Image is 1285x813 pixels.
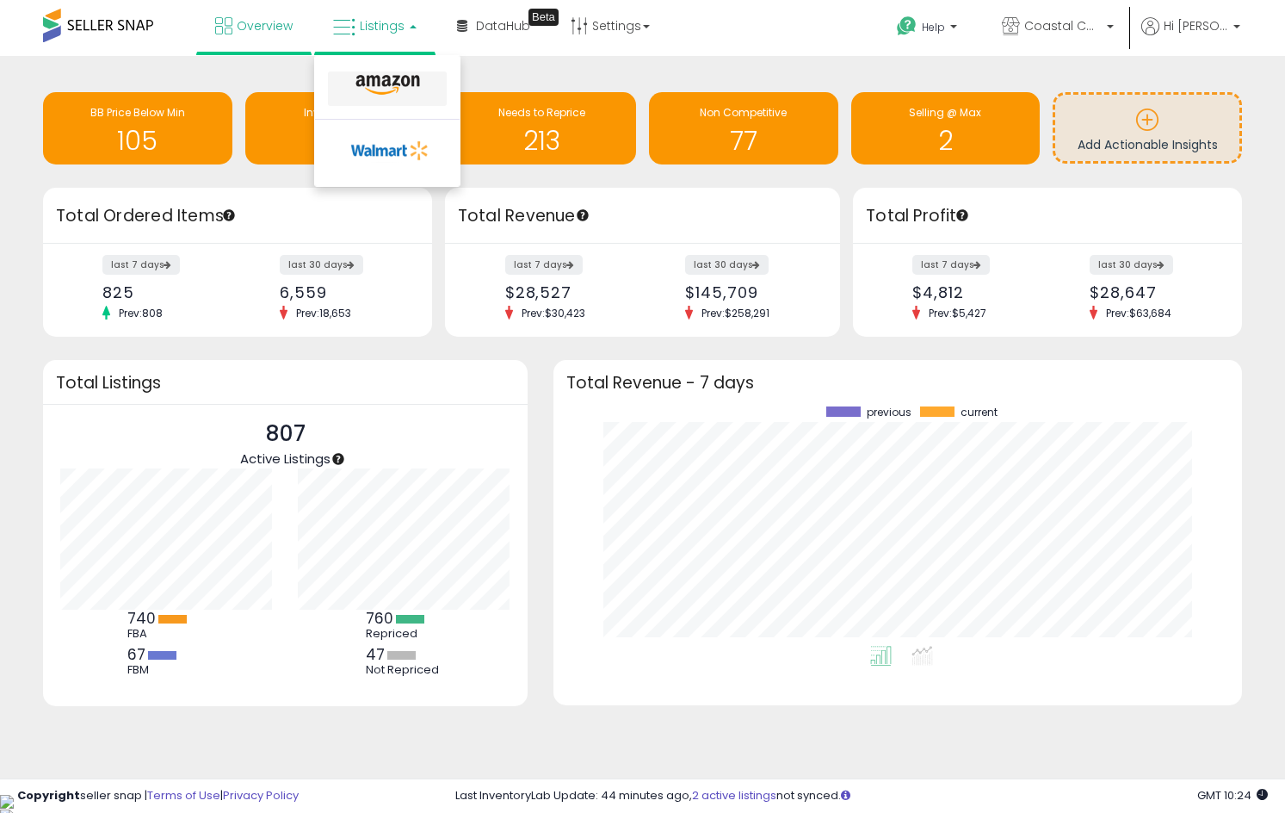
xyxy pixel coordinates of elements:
[920,306,995,320] span: Prev: $5,427
[867,406,911,419] span: previous
[649,92,838,164] a: Non Competitive 77
[90,105,185,120] span: BB Price Below Min
[505,283,630,301] div: $28,527
[147,787,220,804] a: Terms of Use
[954,208,970,223] div: Tooltip anchor
[685,255,769,275] label: last 30 days
[860,127,1032,155] h1: 2
[237,17,293,34] span: Overview
[43,92,232,164] a: BB Price Below Min 105
[366,663,443,677] div: Not Repriced
[851,92,1041,164] a: Selling @ Max 2
[575,208,590,223] div: Tooltip anchor
[1024,17,1102,34] span: Coastal Co Goods
[127,608,156,629] b: 740
[221,208,237,223] div: Tooltip anchor
[287,306,360,320] span: Prev: 18,653
[102,255,180,275] label: last 7 days
[883,3,974,56] a: Help
[52,127,224,155] h1: 105
[56,376,515,389] h3: Total Listings
[896,16,917,37] i: Get Help
[1055,95,1239,161] a: Add Actionable Insights
[1164,17,1228,34] span: Hi [PERSON_NAME]
[240,418,331,450] p: 807
[455,127,627,155] h1: 213
[110,306,171,320] span: Prev: 808
[961,406,998,419] span: current
[127,644,145,665] b: 67
[912,283,1035,301] div: $4,812
[366,627,443,641] div: Repriced
[693,306,778,320] span: Prev: $258,291
[127,627,205,641] div: FBA
[1197,787,1268,804] span: 2025-09-9 10:24 GMT
[685,283,810,301] div: $145,709
[127,663,205,677] div: FBM
[1141,17,1240,56] a: Hi [PERSON_NAME]
[366,644,385,665] b: 47
[102,283,225,301] div: 825
[566,376,1229,389] h3: Total Revenue - 7 days
[658,127,830,155] h1: 77
[254,127,426,155] h1: 12
[909,105,981,120] span: Selling @ Max
[17,787,80,804] strong: Copyright
[1090,255,1173,275] label: last 30 days
[1090,283,1212,301] div: $28,647
[304,105,375,120] span: Inventory Age
[476,17,530,34] span: DataHub
[1097,306,1180,320] span: Prev: $63,684
[513,306,594,320] span: Prev: $30,423
[458,204,827,228] h3: Total Revenue
[240,450,331,468] span: Active Listings
[447,92,636,164] a: Needs to Reprice 213
[245,92,435,164] a: Inventory Age 12
[505,255,583,275] label: last 7 days
[866,204,1229,228] h3: Total Profit
[56,204,419,228] h3: Total Ordered Items
[331,451,346,467] div: Tooltip anchor
[223,787,299,804] a: Privacy Policy
[280,283,402,301] div: 6,559
[912,255,990,275] label: last 7 days
[360,17,405,34] span: Listings
[280,255,363,275] label: last 30 days
[922,20,945,34] span: Help
[1078,136,1218,153] span: Add Actionable Insights
[528,9,559,26] div: Tooltip anchor
[700,105,787,120] span: Non Competitive
[498,105,585,120] span: Needs to Reprice
[366,608,393,629] b: 760
[692,787,776,804] a: 2 active listings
